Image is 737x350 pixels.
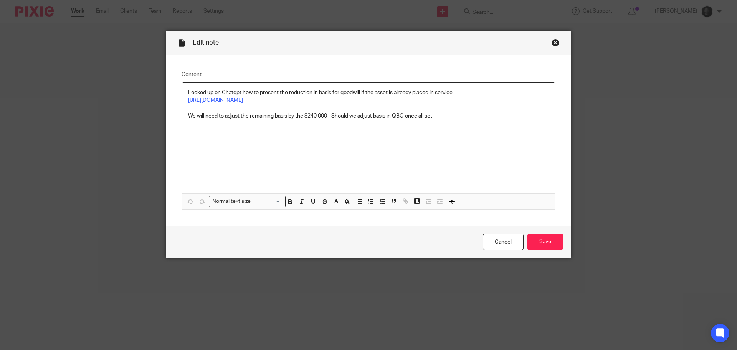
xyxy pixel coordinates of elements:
[483,234,524,250] a: Cancel
[188,112,549,120] p: We will need to adjust the remaining basis by the $240,000 - Should we adjust basis in QBO once a...
[182,71,555,78] label: Content
[209,196,286,207] div: Search for option
[527,234,563,250] input: Save
[188,98,243,103] a: [URL][DOMAIN_NAME]
[552,39,559,46] div: Close this dialog window
[211,197,253,206] span: Normal text size
[193,40,219,46] span: Edit note
[253,197,281,206] input: Search for option
[188,89,549,96] p: Looked up on Chatgpt how to present the reduction in basis for goodwill if the asset is already p...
